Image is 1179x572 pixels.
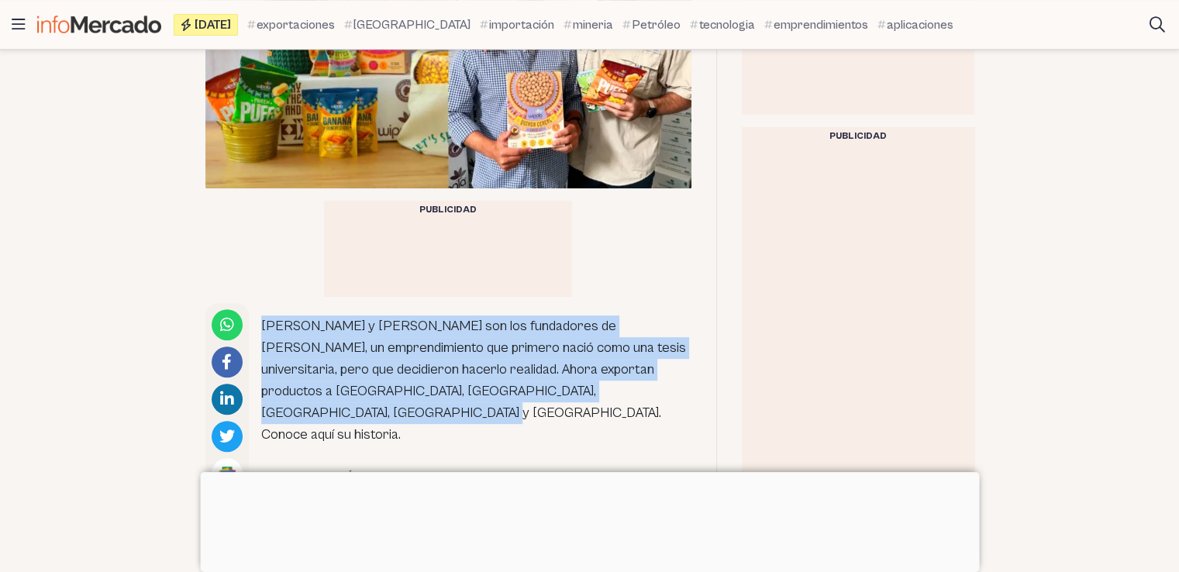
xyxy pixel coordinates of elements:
[632,16,681,34] span: Petróleo
[261,315,691,446] p: [PERSON_NAME] y [PERSON_NAME] son los fundadores de [PERSON_NAME], un emprendimiento que primero ...
[877,16,953,34] a: aplicaciones
[690,16,755,34] a: tecnologia
[257,16,335,34] span: exportaciones
[286,469,667,484] div: Mira también:
[353,16,471,34] span: [GEOGRAPHIC_DATA]
[324,201,572,219] div: Publicidad
[37,16,161,33] img: Infomercado Ecuador logo
[742,127,974,146] div: Publicidad
[622,16,681,34] a: Petróleo
[887,16,953,34] span: aplicaciones
[573,16,613,34] span: mineria
[489,16,554,34] span: importación
[774,16,868,34] span: emprendimientos
[480,16,554,34] a: importación
[247,16,335,34] a: exportaciones
[764,16,868,34] a: emprendimientos
[200,472,979,568] iframe: Advertisement
[699,16,755,34] span: tecnologia
[344,16,471,34] a: [GEOGRAPHIC_DATA]
[564,16,613,34] a: mineria
[195,19,231,31] span: [DATE]
[218,464,236,483] img: Google News logo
